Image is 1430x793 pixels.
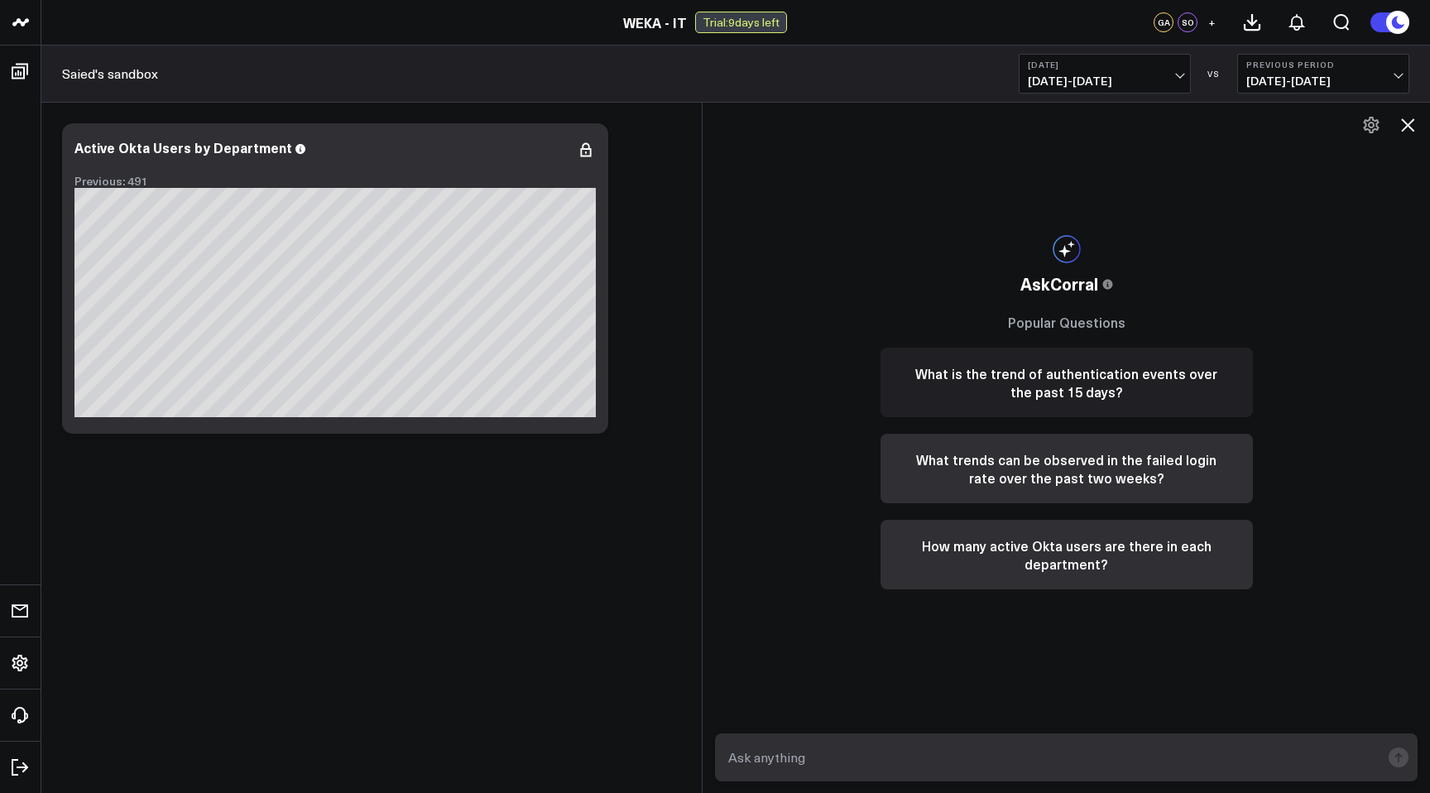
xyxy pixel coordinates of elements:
a: WEKA - IT [623,13,687,31]
button: + [1202,12,1221,32]
button: What trends can be observed in the failed login rate over the past two weeks? [881,434,1253,503]
div: SO [1178,12,1197,32]
button: How many active Okta users are there in each department? [881,520,1253,589]
span: AskCorral [1020,272,1098,296]
b: [DATE] [1028,60,1182,70]
a: Saied's sandbox [62,65,158,83]
b: Previous Period [1246,60,1400,70]
button: Previous Period[DATE]-[DATE] [1237,54,1409,94]
div: GA [1154,12,1173,32]
span: [DATE] - [DATE] [1028,74,1182,88]
div: Trial: 9 days left [695,12,787,33]
span: + [1208,17,1216,28]
span: [DATE] - [DATE] [1246,74,1400,88]
div: Active Okta Users by Department [74,138,292,156]
div: VS [1199,69,1229,79]
h3: Popular Questions [881,313,1253,331]
div: Previous: 491 [74,175,596,188]
button: What is the trend of authentication events over the past 15 days? [881,348,1253,417]
button: [DATE][DATE]-[DATE] [1019,54,1191,94]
